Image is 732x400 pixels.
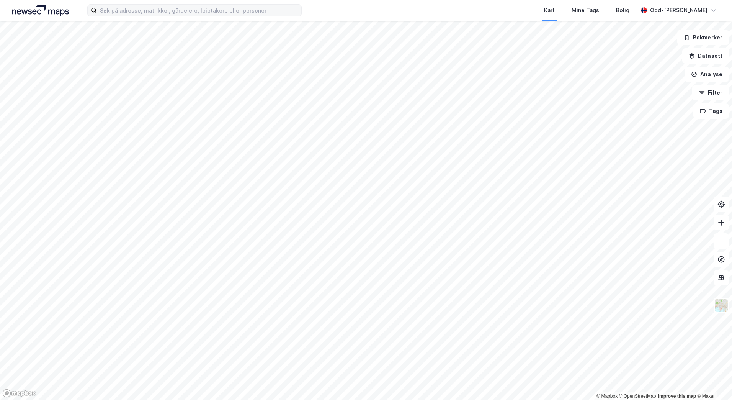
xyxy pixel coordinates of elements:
button: Analyse [685,67,729,82]
button: Filter [692,85,729,100]
div: Odd-[PERSON_NAME] [650,6,707,15]
img: Z [714,298,729,313]
a: OpenStreetMap [619,393,656,399]
button: Datasett [682,48,729,64]
div: Bolig [616,6,629,15]
input: Søk på adresse, matrikkel, gårdeiere, leietakere eller personer [97,5,301,16]
button: Bokmerker [677,30,729,45]
div: Kontrollprogram for chat [694,363,732,400]
img: logo.a4113a55bc3d86da70a041830d287a7e.svg [12,5,69,16]
a: Mapbox [596,393,618,399]
div: Mine Tags [572,6,599,15]
iframe: Chat Widget [694,363,732,400]
a: Mapbox homepage [2,389,36,398]
a: Improve this map [658,393,696,399]
button: Tags [693,103,729,119]
div: Kart [544,6,555,15]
